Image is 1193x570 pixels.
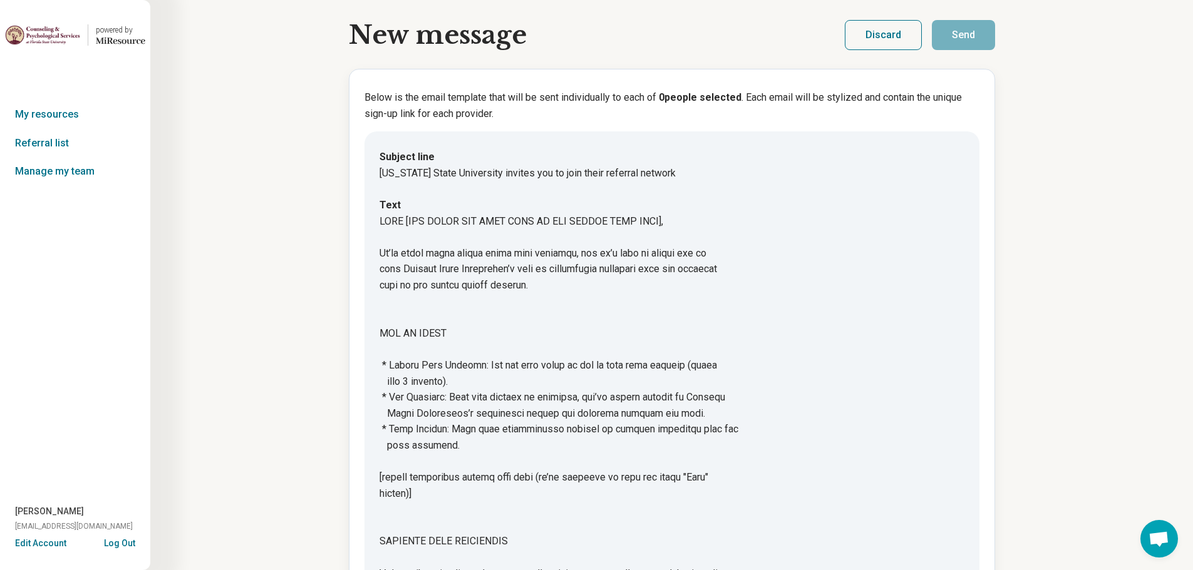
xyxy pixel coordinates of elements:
[1140,520,1178,557] div: Open chat
[96,24,145,36] div: powered by
[349,21,527,49] h1: New message
[5,20,145,50] a: Florida State Universitypowered by
[5,20,80,50] img: Florida State University
[15,505,84,518] span: [PERSON_NAME]
[380,149,964,165] dt: Subject line
[380,165,964,181] dd: [US_STATE] State University invites you to join their referral network
[659,91,741,103] b: 0 people selected
[845,20,922,50] button: Discard
[364,89,979,121] p: Below is the email template that will be sent individually to each of . Each email will be styliz...
[15,537,66,550] button: Edit Account
[380,197,964,213] dt: Text
[15,521,133,532] span: [EMAIL_ADDRESS][DOMAIN_NAME]
[932,20,995,50] button: Send
[104,537,135,547] button: Log Out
